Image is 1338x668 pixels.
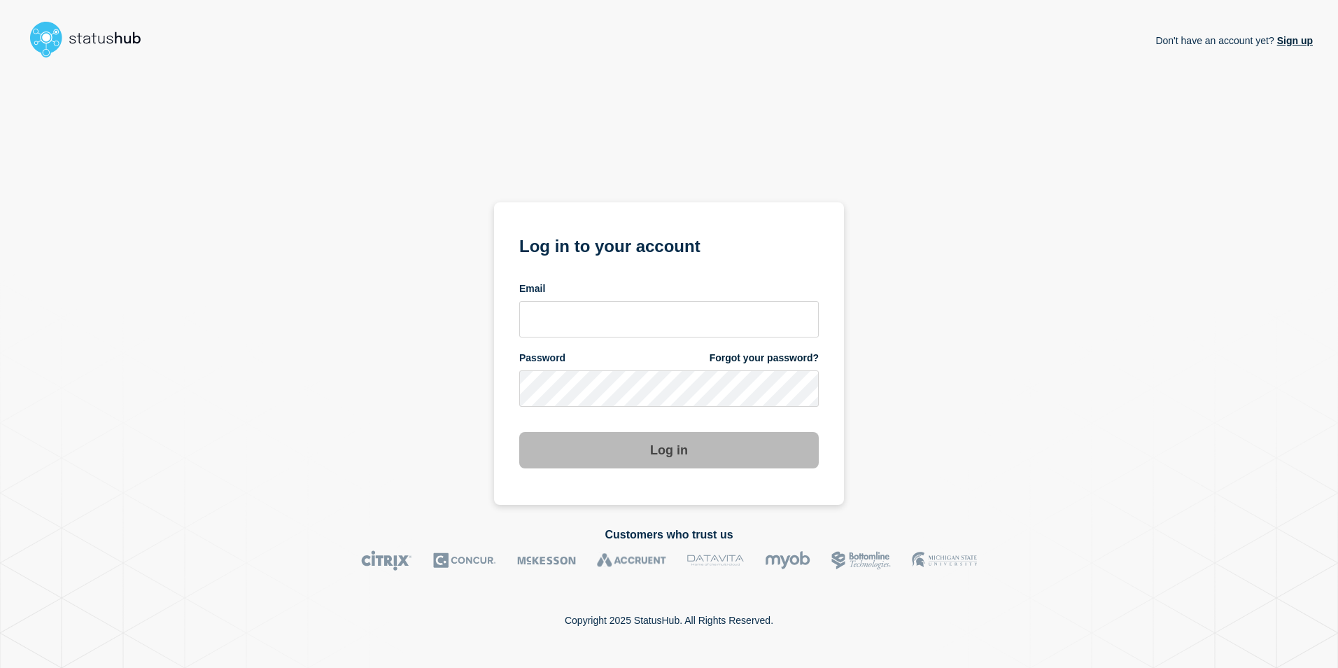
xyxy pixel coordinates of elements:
button: Log in [519,432,819,468]
img: DataVita logo [687,550,744,571]
a: Forgot your password? [710,352,819,365]
img: Concur logo [433,550,496,571]
h2: Customers who trust us [25,529,1313,541]
span: Email [519,282,545,295]
img: Citrix logo [361,550,412,571]
img: Bottomline logo [831,550,891,571]
a: Sign up [1274,35,1313,46]
h1: Log in to your account [519,232,819,258]
p: Copyright 2025 StatusHub. All Rights Reserved. [565,615,773,626]
img: myob logo [765,550,810,571]
input: password input [519,370,819,407]
img: Accruent logo [597,550,666,571]
img: StatusHub logo [25,17,158,62]
img: MSU logo [912,550,977,571]
p: Don't have an account yet? [1155,24,1313,57]
span: Password [519,352,565,365]
input: email input [519,301,819,338]
img: McKesson logo [517,550,576,571]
